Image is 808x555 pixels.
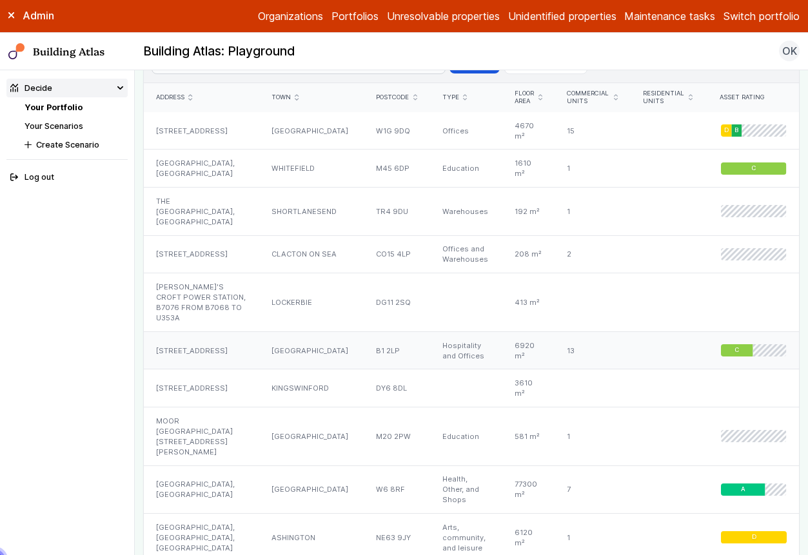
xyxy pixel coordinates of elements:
[555,150,630,188] div: 1
[156,93,247,102] div: Address
[442,93,490,102] div: Type
[720,93,787,102] div: Asset rating
[624,8,715,24] a: Maintenance tasks
[364,465,429,514] div: W6 8RF
[259,273,364,332] div: LOCKERBIE
[502,112,555,150] div: 4670 m²
[429,465,502,514] div: Health, Other, and Shops
[502,235,555,273] div: 208 m²
[271,93,351,102] div: Town
[502,407,555,465] div: 581 m²
[25,102,83,112] a: Your Portfolio
[376,93,417,102] div: Postcode
[502,331,555,369] div: 6920 m²
[429,407,502,465] div: Education
[643,90,693,106] div: Residential units
[734,346,739,355] span: C
[259,465,364,514] div: [GEOGRAPHIC_DATA]
[751,164,756,173] span: C
[364,331,429,369] div: B1 2LP
[144,273,259,332] div: [PERSON_NAME]'S CROFT POWER STATION, B7076 FROM B7068 TO U353A
[555,112,630,150] div: 15
[259,331,364,369] div: [GEOGRAPHIC_DATA]
[331,8,379,24] a: Portfolios
[779,41,800,61] button: OK
[144,150,259,188] div: [GEOGRAPHIC_DATA], [GEOGRAPHIC_DATA]
[259,407,364,465] div: [GEOGRAPHIC_DATA]
[387,8,500,24] a: Unresolvable properties
[555,331,630,369] div: 13
[259,187,364,235] div: SHORTLANESEND
[555,407,630,465] div: 1
[741,485,745,494] span: A
[259,369,364,407] div: KINGSWINFORD
[724,8,800,24] button: Switch portfolio
[429,150,502,188] div: Education
[364,369,429,407] div: DY6 8DL
[364,273,429,332] div: DG11 2SQ
[502,369,555,407] div: 3610 m²
[429,235,502,273] div: Offices and Warehouses
[144,273,800,332] a: [PERSON_NAME]'S CROFT POWER STATION, B7076 FROM B7068 TO U353ALOCKERBIEDG11 2SQ413 m²
[144,369,259,407] div: [STREET_ADDRESS]
[259,112,364,150] div: [GEOGRAPHIC_DATA]
[144,407,800,465] a: MOOR [GEOGRAPHIC_DATA] [STREET_ADDRESS][PERSON_NAME][GEOGRAPHIC_DATA]M20 2PWEducation581 m²1
[364,112,429,150] div: W1G 9DQ
[502,465,555,514] div: 77300 m²
[144,465,800,514] a: [GEOGRAPHIC_DATA], [GEOGRAPHIC_DATA][GEOGRAPHIC_DATA]W6 8RFHealth, Other, and Shops77300 m²7A
[144,369,800,407] a: [STREET_ADDRESS]KINGSWINFORDDY6 8DL3610 m²
[258,8,323,24] a: Organizations
[6,79,128,97] summary: Decide
[502,187,555,235] div: 192 m²
[508,8,616,24] a: Unidentified properties
[502,150,555,188] div: 1610 m²
[364,407,429,465] div: M20 2PW
[144,112,800,150] a: [STREET_ADDRESS][GEOGRAPHIC_DATA]W1G 9DQOffices4670 m²15DB
[10,82,52,94] div: Decide
[502,273,555,332] div: 413 m²
[143,43,295,60] h2: Building Atlas: Playground
[364,150,429,188] div: M45 6DP
[144,235,259,273] div: [STREET_ADDRESS]
[515,90,543,106] div: Floor area
[364,187,429,235] div: TR4 9DU
[724,126,728,135] span: D
[144,331,259,369] div: [STREET_ADDRESS]
[751,534,756,542] span: D
[144,331,800,369] a: [STREET_ADDRESS][GEOGRAPHIC_DATA]B1 2LPHospitality and Offices6920 m²13C
[144,187,800,235] a: THE [GEOGRAPHIC_DATA], [GEOGRAPHIC_DATA]SHORTLANESENDTR4 9DUWarehouses192 m²1
[429,187,502,235] div: Warehouses
[364,235,429,273] div: CO15 4LP
[144,112,259,150] div: [STREET_ADDRESS]
[144,407,259,465] div: MOOR [GEOGRAPHIC_DATA] [STREET_ADDRESS][PERSON_NAME]
[782,43,797,59] span: OK
[25,121,83,131] a: Your Scenarios
[429,112,502,150] div: Offices
[259,150,364,188] div: WHITEFIELD
[6,168,128,187] button: Log out
[144,187,259,235] div: THE [GEOGRAPHIC_DATA], [GEOGRAPHIC_DATA]
[259,235,364,273] div: CLACTON ON SEA
[555,187,630,235] div: 1
[8,43,25,60] img: main-0bbd2752.svg
[734,126,738,135] span: B
[429,331,502,369] div: Hospitality and Offices
[144,235,800,273] a: [STREET_ADDRESS]CLACTON ON SEACO15 4LPOffices and Warehouses208 m²2
[144,465,259,514] div: [GEOGRAPHIC_DATA], [GEOGRAPHIC_DATA]
[21,135,128,154] button: Create Scenario
[555,465,630,514] div: 7
[567,90,618,106] div: Commercial units
[555,235,630,273] div: 2
[144,150,800,188] a: [GEOGRAPHIC_DATA], [GEOGRAPHIC_DATA]WHITEFIELDM45 6DPEducation1610 m²1C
